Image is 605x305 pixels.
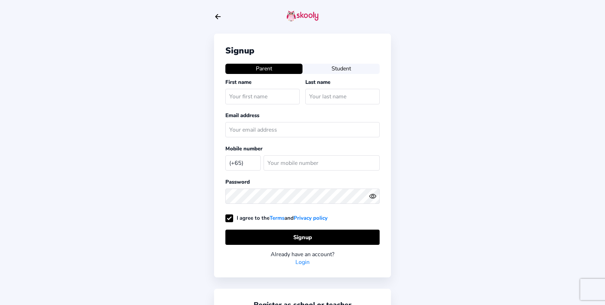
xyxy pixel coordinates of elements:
[225,79,252,86] label: First name
[225,89,300,104] input: Your first name
[225,64,302,74] button: Parent
[225,251,380,258] div: Already have an account?
[369,192,376,200] ion-icon: eye outline
[369,192,380,200] button: eye outlineeye off outline
[305,89,380,104] input: Your last name
[305,79,330,86] label: Last name
[294,214,328,221] a: Privacy policy
[302,64,380,74] button: Student
[295,258,310,266] a: Login
[225,145,263,152] label: Mobile number
[264,155,380,171] input: Your mobile number
[287,10,318,22] img: skooly-logo.png
[214,13,222,21] button: arrow back outline
[270,214,284,221] a: Terms
[225,230,380,245] button: Signup
[225,214,328,221] label: I agree to the and
[225,112,259,119] label: Email address
[225,178,250,185] label: Password
[225,45,380,56] div: Signup
[225,122,380,137] input: Your email address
